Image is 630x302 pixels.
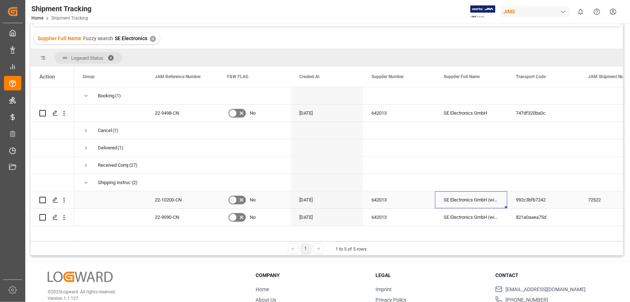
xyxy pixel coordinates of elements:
span: No [250,209,256,226]
div: Press SPACE to select this row. [31,157,74,174]
p: Version 1.1.127 [48,295,238,302]
div: 1 to 5 of 5 rows [336,246,367,253]
div: Booking [98,88,114,104]
div: SE Electronics GmbH [435,105,507,122]
span: Fuzzy search [83,35,113,41]
div: Press SPACE to select this row. [31,174,74,191]
div: SE Electronics GmbH (wire) [435,209,507,226]
div: Press SPACE to select this row. [31,191,74,209]
span: Supplier Number [372,74,404,79]
div: JIMS [500,7,570,17]
button: Help Center [589,4,605,20]
div: Action [39,73,55,80]
span: (1) [113,122,118,139]
div: 642013 [363,191,435,208]
div: Press SPACE to select this row. [31,139,74,157]
div: Cancel [98,122,112,139]
div: 821a0aaea75d [507,209,579,226]
span: Supplier Full Name [38,35,81,41]
div: Shipping instructions sent [98,174,131,191]
span: (1) [115,88,121,104]
div: 22-10200-CN [146,191,218,208]
div: Delivered [98,140,117,156]
a: Imprint [375,286,392,292]
a: Home [31,16,43,21]
button: JIMS [500,5,573,18]
img: Logward Logo [48,272,113,282]
span: No [250,192,256,208]
div: [DATE] [291,209,363,226]
span: F&W FLAG [227,74,248,79]
span: SE Electronics [115,35,147,41]
div: 992c3bfb7242 [507,191,579,208]
span: Logward Status [71,55,103,61]
div: ✕ [150,36,156,42]
div: 642013 [363,105,435,122]
div: Received Complete [98,157,129,174]
h3: Company [256,272,366,279]
p: © 2025 Logward. All rights reserved. [48,289,238,295]
img: Exertis%20JAM%20-%20Email%20Logo.jpg_1722504956.jpg [470,5,495,18]
span: (27) [129,157,138,174]
a: Home [256,286,269,292]
h3: Contact [495,272,606,279]
div: 642013 [363,209,435,226]
div: Press SPACE to select this row. [31,122,74,139]
div: Press SPACE to select this row. [31,87,74,105]
span: Transport Code [516,74,546,79]
div: [DATE] [291,191,363,208]
div: 1 [301,244,310,253]
div: Shipment Tracking [31,3,91,14]
div: Press SPACE to select this row. [31,105,74,122]
span: No [250,105,256,122]
button: show 0 new notifications [573,4,589,20]
span: JAM Reference Number [155,74,201,79]
span: (2) [132,174,138,191]
h3: Legal [375,272,486,279]
span: Group [83,74,95,79]
span: Supplier Full Name [444,74,480,79]
div: 22-9498-CN [146,105,218,122]
div: 747df320ba0c [507,105,579,122]
span: Created At [299,74,320,79]
span: (1) [118,140,123,156]
div: SE Electronics GmbH (wire) [435,191,507,208]
span: [EMAIL_ADDRESS][DOMAIN_NAME] [505,286,586,293]
div: Press SPACE to select this row. [31,209,74,226]
div: 22-9090-CN [146,209,218,226]
div: [DATE] [291,105,363,122]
